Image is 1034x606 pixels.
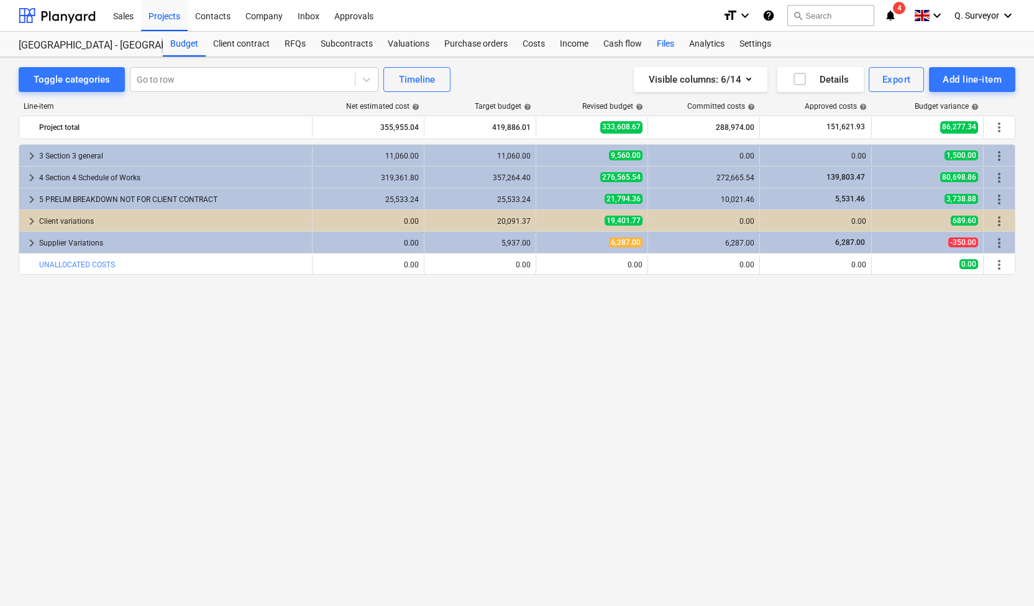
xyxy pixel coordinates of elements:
span: 3,738.88 [945,194,978,204]
div: 20,091.37 [429,217,531,226]
i: format_size [723,8,738,23]
a: UNALLOCATED COSTS [39,260,115,269]
div: 0.00 [765,260,866,269]
i: Knowledge base [762,8,775,23]
div: 11,060.00 [318,152,419,160]
div: Net estimated cost [346,102,419,111]
a: RFQs [277,32,313,57]
div: 0.00 [765,152,866,160]
span: 6,287.00 [834,238,866,247]
div: Details [792,71,849,88]
a: Income [552,32,596,57]
div: 10,021.46 [653,195,754,204]
span: 86,277.34 [940,121,978,133]
span: 0.00 [959,259,978,269]
div: 0.00 [653,260,754,269]
div: 357,264.40 [429,173,531,182]
span: More actions [992,214,1007,229]
div: Committed costs [687,102,755,111]
div: 6,287.00 [653,239,754,247]
a: Analytics [682,32,732,57]
button: Toggle categories [19,67,125,92]
span: 139,803.47 [825,173,866,181]
div: 0.00 [318,217,419,226]
div: Budget variance [915,102,979,111]
span: 4 [893,2,905,14]
span: keyboard_arrow_right [24,149,39,163]
div: Add line-item [943,71,1002,88]
span: More actions [992,257,1007,272]
span: 19,401.77 [605,216,643,226]
div: 5 PRELIM BREAKDOWN NOT FOR CLIENT CONTRACT [39,190,307,209]
div: Toggle categories [34,71,110,88]
div: Supplier Variations [39,233,307,253]
a: Valuations [380,32,437,57]
button: Details [777,67,864,92]
span: 1,500.00 [945,150,978,160]
div: 319,361.80 [318,173,419,182]
div: 0.00 [318,260,419,269]
div: Approved costs [805,102,867,111]
span: help [969,103,979,111]
i: keyboard_arrow_down [930,8,945,23]
div: Visible columns : 6/14 [649,71,753,88]
div: Client contract [206,32,277,57]
span: 333,608.67 [600,121,643,133]
span: search [793,11,803,21]
span: More actions [992,192,1007,207]
div: 0.00 [653,217,754,226]
a: Files [649,32,682,57]
div: 0.00 [541,260,643,269]
span: help [857,103,867,111]
span: 5,531.46 [834,195,866,203]
button: Export [869,67,925,92]
span: 6,287.00 [609,237,643,247]
a: Budget [163,32,206,57]
span: help [521,103,531,111]
span: More actions [992,120,1007,135]
span: keyboard_arrow_right [24,236,39,250]
div: Target budget [475,102,531,111]
button: Add line-item [929,67,1015,92]
a: Subcontracts [313,32,380,57]
div: 0.00 [429,260,531,269]
div: 355,955.04 [318,117,419,137]
span: help [745,103,755,111]
div: 288,974.00 [653,117,754,137]
button: Search [787,5,874,26]
button: Visible columns:6/14 [634,67,767,92]
div: 4 Section 4 Schedule of Works [39,168,307,188]
div: [GEOGRAPHIC_DATA] - [GEOGRAPHIC_DATA] ([PERSON_NAME][GEOGRAPHIC_DATA]) [19,39,148,52]
div: 0.00 [765,217,866,226]
span: -350.00 [948,237,978,247]
span: 80,698.86 [940,172,978,182]
div: 11,060.00 [429,152,531,160]
span: 689.60 [951,216,978,226]
div: 0.00 [653,152,754,160]
span: Q. Surveyor [954,11,999,21]
div: Revised budget [582,102,643,111]
div: 272,665.54 [653,173,754,182]
span: More actions [992,149,1007,163]
i: keyboard_arrow_down [738,8,753,23]
span: help [409,103,419,111]
span: More actions [992,170,1007,185]
a: Cash flow [596,32,649,57]
div: Client variations [39,211,307,231]
span: help [633,103,643,111]
i: notifications [884,8,897,23]
div: 3 Section 3 general [39,146,307,166]
div: Settings [732,32,779,57]
div: 419,886.01 [429,117,531,137]
div: Timeline [399,71,435,88]
span: 151,621.93 [825,122,866,132]
span: keyboard_arrow_right [24,192,39,207]
span: 9,560.00 [609,150,643,160]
